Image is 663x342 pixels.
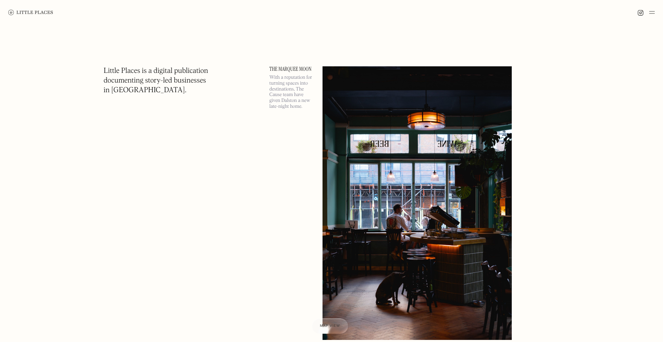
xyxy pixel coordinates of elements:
img: The Marquee Moon [323,66,512,340]
p: With a reputation for turning spaces into destinations, The Cause team have given Dalston a new l... [269,75,314,110]
h1: Little Places is a digital publication documenting story-led businesses in [GEOGRAPHIC_DATA]. [104,66,208,95]
span: Map view [320,324,340,328]
a: Map view [312,319,348,334]
a: The Marquee Moon [269,66,314,72]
